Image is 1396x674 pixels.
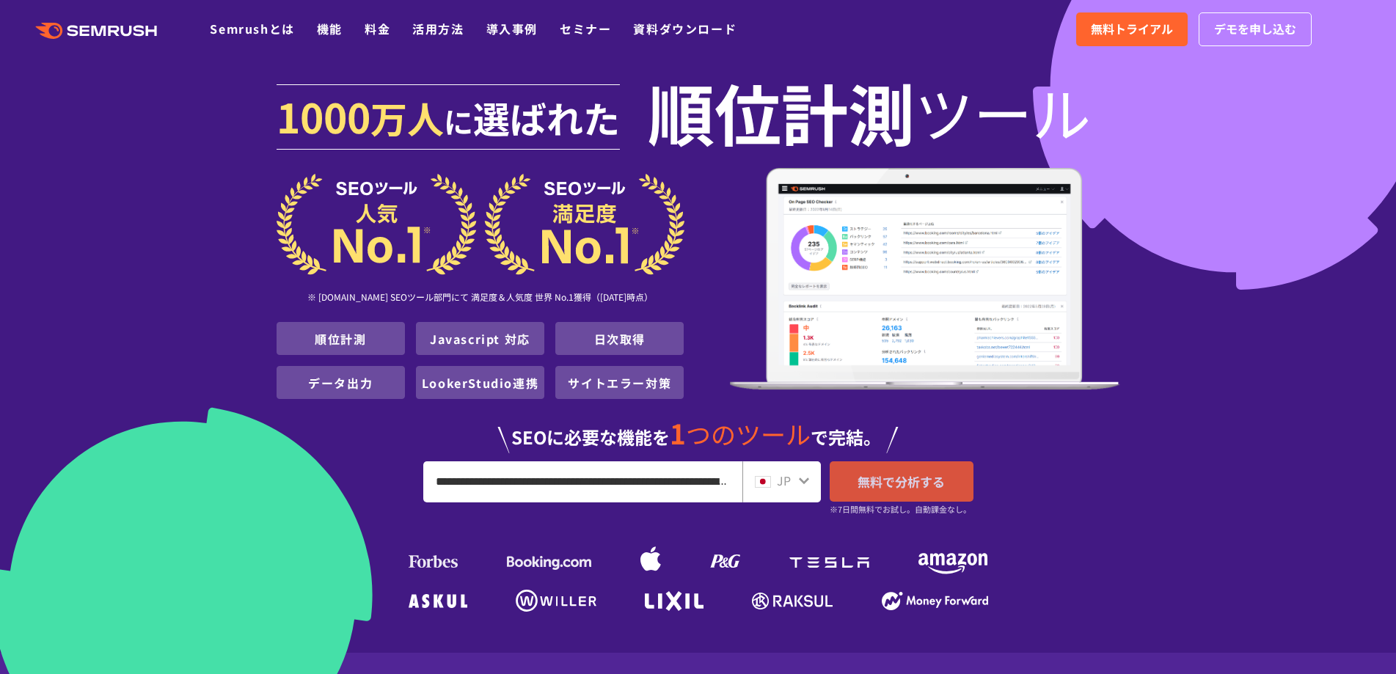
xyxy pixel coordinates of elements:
[670,413,686,453] span: 1
[648,82,915,141] span: 順位計測
[633,20,737,37] a: 資料ダウンロード
[594,330,646,348] a: 日次取得
[424,462,742,502] input: URL、キーワードを入力してください
[315,330,366,348] a: 順位計測
[210,20,294,37] a: Semrushとは
[811,424,881,450] span: で完結。
[444,100,473,142] span: に
[1199,12,1312,46] a: デモを申し込む
[1091,20,1173,39] span: 無料トライアル
[830,502,971,516] small: ※7日間無料でお試し。自動課金なし。
[370,91,444,144] span: 万人
[317,20,343,37] a: 機能
[277,405,1120,453] div: SEOに必要な機能を
[430,330,530,348] a: Javascript 対応
[777,472,791,489] span: JP
[858,472,945,491] span: 無料で分析する
[568,374,671,392] a: サイトエラー対策
[277,275,684,322] div: ※ [DOMAIN_NAME] SEOツール部門にて 満足度＆人気度 世界 No.1獲得（[DATE]時点）
[686,416,811,452] span: つのツール
[1076,12,1188,46] a: 無料トライアル
[422,374,538,392] a: LookerStudio連携
[560,20,611,37] a: セミナー
[365,20,390,37] a: 料金
[277,87,370,145] span: 1000
[1214,20,1296,39] span: デモを申し込む
[830,461,973,502] a: 無料で分析する
[473,91,620,144] span: 選ばれた
[308,374,373,392] a: データ出力
[915,82,1091,141] span: ツール
[412,20,464,37] a: 活用方法
[486,20,538,37] a: 導入事例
